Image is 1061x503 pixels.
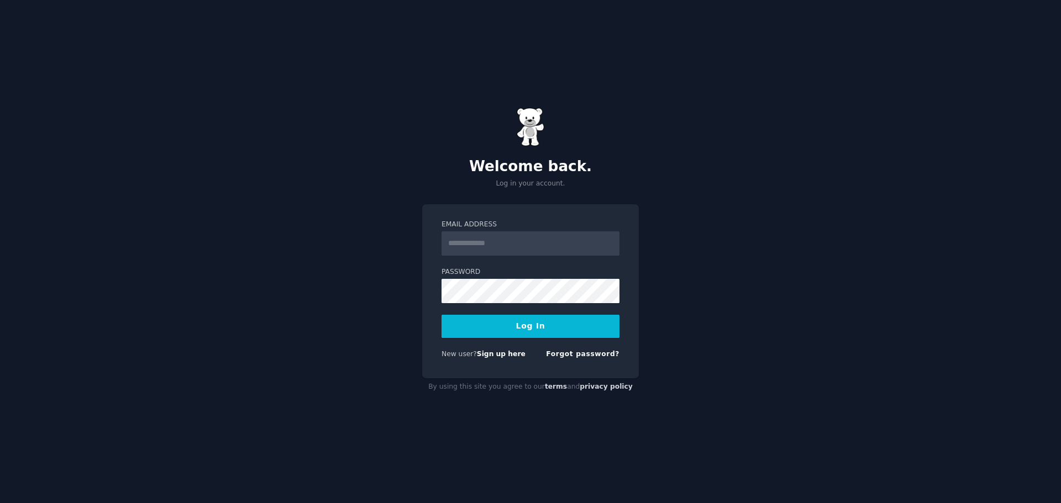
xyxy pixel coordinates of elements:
a: Forgot password? [546,350,619,358]
button: Log In [442,315,619,338]
a: privacy policy [580,383,633,390]
img: Gummy Bear [517,108,544,146]
p: Log in your account. [422,179,639,189]
div: By using this site you agree to our and [422,378,639,396]
label: Email Address [442,220,619,230]
a: Sign up here [477,350,526,358]
h2: Welcome back. [422,158,639,176]
label: Password [442,267,619,277]
span: New user? [442,350,477,358]
a: terms [545,383,567,390]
